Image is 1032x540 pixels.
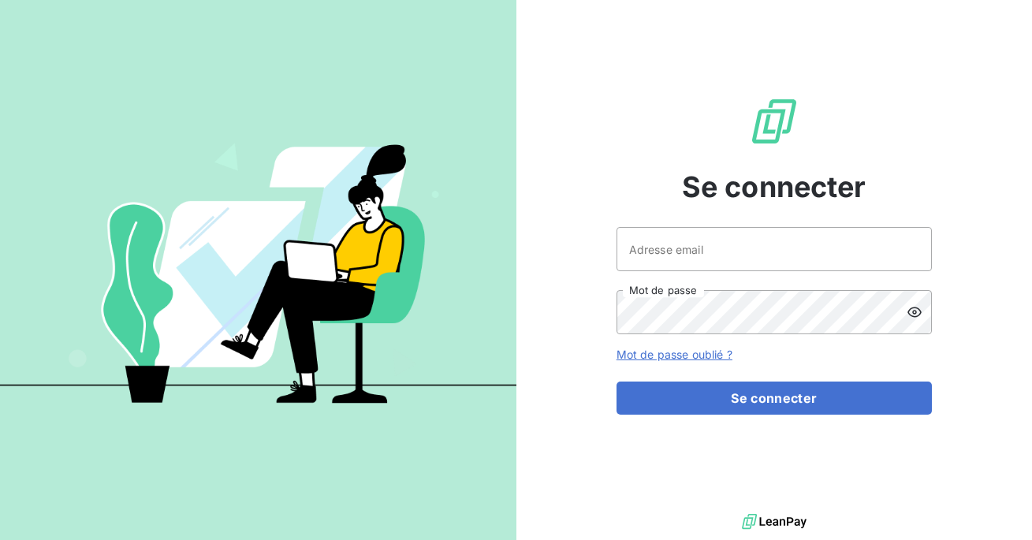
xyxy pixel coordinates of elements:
[682,166,866,208] span: Se connecter
[617,227,932,271] input: placeholder
[742,510,807,534] img: logo
[617,348,732,361] a: Mot de passe oublié ?
[749,96,799,147] img: Logo LeanPay
[617,382,932,415] button: Se connecter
